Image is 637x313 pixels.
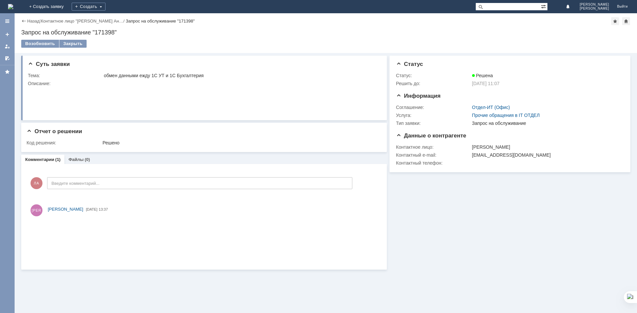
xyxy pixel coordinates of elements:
a: Отдел-ИТ (Офис) [472,105,510,110]
div: Добавить в избранное [611,17,619,25]
span: Суть заявки [28,61,70,67]
a: Прочие обращения в IT ОТДЕЛ [472,113,540,118]
div: Запрос на обслуживание [472,121,620,126]
span: Данные о контрагенте [396,132,466,139]
a: Перейти на домашнюю страницу [8,4,13,9]
a: Файлы [68,157,84,162]
span: [DATE] [86,207,98,211]
div: (1) [55,157,61,162]
div: | [39,18,40,23]
a: Контактное лицо "[PERSON_NAME] Ан… [41,19,123,24]
span: Статус [396,61,423,67]
a: Мои согласования [2,53,13,64]
div: Сделать домашней страницей [622,17,630,25]
div: Запрос на обслуживание "171398" [21,29,630,36]
span: Отчет о решении [27,128,82,134]
div: обмен данными ежду 1С УТ и 1С Бухгалтерия [104,73,377,78]
span: [PERSON_NAME] [580,3,609,7]
a: Создать заявку [2,29,13,40]
div: [PERSON_NAME] [472,144,620,150]
div: Решить до: [396,81,471,86]
div: Контактный e-mail: [396,152,471,158]
a: Назад [27,19,39,24]
div: Соглашение: [396,105,471,110]
div: Тип заявки: [396,121,471,126]
div: Создать [72,3,106,11]
div: (0) [85,157,90,162]
a: Мои заявки [2,41,13,52]
div: Услуга: [396,113,471,118]
span: 13:37 [99,207,108,211]
div: Тема: [28,73,103,78]
div: Код решения: [27,140,101,145]
div: Решено [103,140,377,145]
a: Комментарии [25,157,54,162]
span: ЛА [31,177,42,189]
span: [PERSON_NAME] [48,207,83,212]
span: Решена [472,73,493,78]
span: [DATE] 11:07 [472,81,500,86]
div: Описание: [28,81,378,86]
div: Контактный телефон: [396,160,471,166]
a: [PERSON_NAME] [48,206,83,213]
div: [EMAIL_ADDRESS][DOMAIN_NAME] [472,152,620,158]
div: / [41,19,126,24]
div: Контактное лицо: [396,144,471,150]
span: [PERSON_NAME] [580,7,609,11]
span: Информация [396,93,441,99]
img: logo [8,4,13,9]
div: Статус: [396,73,471,78]
span: Расширенный поиск [541,3,547,9]
div: Запрос на обслуживание "171398" [126,19,195,24]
